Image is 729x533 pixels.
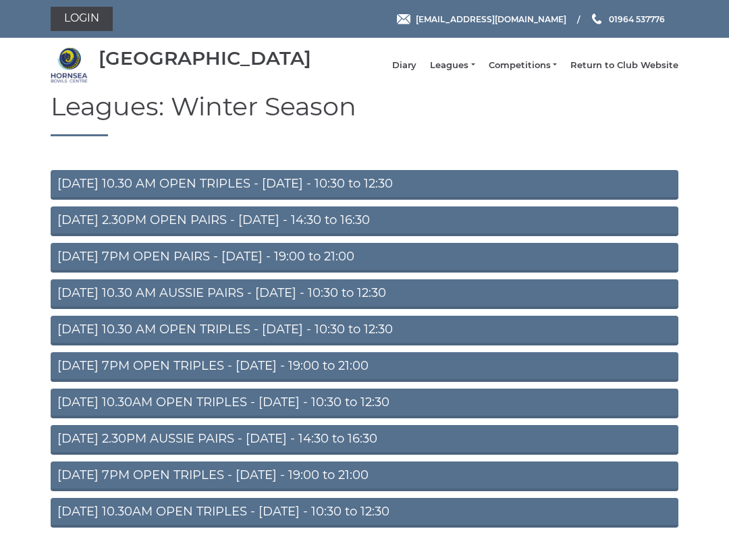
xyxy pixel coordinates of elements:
img: Email [397,14,410,24]
a: Login [51,7,113,31]
a: [DATE] 7PM OPEN TRIPLES - [DATE] - 19:00 to 21:00 [51,461,678,491]
a: Diary [392,59,416,72]
a: [DATE] 10.30 AM OPEN TRIPLES - [DATE] - 10:30 to 12:30 [51,316,678,345]
a: Return to Club Website [570,59,678,72]
a: [DATE] 2.30PM AUSSIE PAIRS - [DATE] - 14:30 to 16:30 [51,425,678,455]
a: [DATE] 10.30 AM OPEN TRIPLES - [DATE] - 10:30 to 12:30 [51,170,678,200]
a: Email [EMAIL_ADDRESS][DOMAIN_NAME] [397,13,566,26]
img: Phone us [592,13,601,24]
a: [DATE] 7PM OPEN PAIRS - [DATE] - 19:00 to 21:00 [51,243,678,273]
span: 01964 537776 [609,13,665,24]
a: Phone us 01964 537776 [590,13,665,26]
a: Competitions [489,59,557,72]
a: [DATE] 10.30AM OPEN TRIPLES - [DATE] - 10:30 to 12:30 [51,498,678,528]
span: [EMAIL_ADDRESS][DOMAIN_NAME] [416,13,566,24]
a: [DATE] 10.30 AM AUSSIE PAIRS - [DATE] - 10:30 to 12:30 [51,279,678,309]
div: [GEOGRAPHIC_DATA] [99,48,311,69]
a: [DATE] 2.30PM OPEN PAIRS - [DATE] - 14:30 to 16:30 [51,206,678,236]
a: [DATE] 7PM OPEN TRIPLES - [DATE] - 19:00 to 21:00 [51,352,678,382]
img: Hornsea Bowls Centre [51,47,88,84]
a: Leagues [430,59,475,72]
h1: Leagues: Winter Season [51,92,678,136]
a: [DATE] 10.30AM OPEN TRIPLES - [DATE] - 10:30 to 12:30 [51,389,678,418]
